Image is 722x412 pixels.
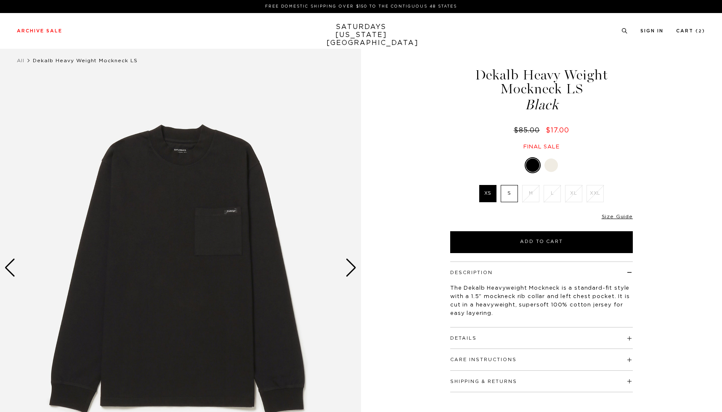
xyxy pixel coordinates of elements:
[479,185,496,202] label: XS
[33,58,138,63] span: Dekalb Heavy Weight Mockneck LS
[698,29,702,33] small: 2
[17,29,62,33] a: Archive Sale
[450,231,633,253] button: Add to Cart
[546,127,569,134] span: $17.00
[449,68,634,112] h1: Dekalb Heavy Weight Mockneck LS
[4,259,16,277] div: Previous slide
[449,143,634,151] div: Final sale
[326,23,396,47] a: SATURDAYS[US_STATE][GEOGRAPHIC_DATA]
[602,214,633,219] a: Size Guide
[20,3,702,10] p: FREE DOMESTIC SHIPPING OVER $150 TO THE CONTIGUOUS 48 STATES
[501,185,518,202] label: S
[676,29,705,33] a: Cart (2)
[17,58,24,63] a: All
[640,29,664,33] a: Sign In
[345,259,357,277] div: Next slide
[450,357,517,362] button: Care Instructions
[450,379,517,384] button: Shipping & Returns
[450,284,633,318] p: The Dekalb Heavyweight Mockneck is a standard-fit style with a 1.5" mockneck rib collar and left ...
[450,270,493,275] button: Description
[449,98,634,112] span: Black
[450,336,477,341] button: Details
[514,127,543,134] del: $85.00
